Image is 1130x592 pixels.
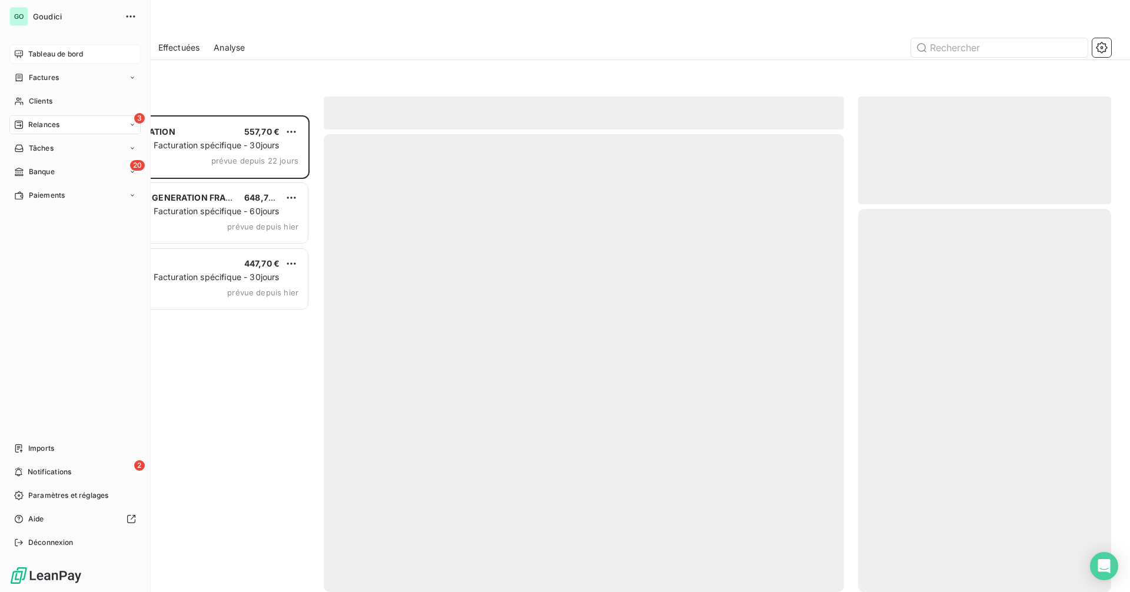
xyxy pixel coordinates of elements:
span: Imports [28,443,54,454]
span: prévue depuis hier [227,288,298,297]
span: prévue depuis hier [227,222,298,231]
span: ENGIE FLEXIBLE GENERATION FRANCE [83,192,244,202]
span: Paiements [29,190,65,201]
div: grid [56,115,310,592]
span: Tableau de bord [28,49,83,59]
span: 2 [134,460,145,471]
span: Paramètres et réglages [28,490,108,501]
span: 20 [130,160,145,171]
span: Plan de relance - Facturation spécifique - 30jours [84,272,280,282]
span: Tâches [29,143,54,154]
span: 557,70 € [244,127,280,137]
span: 648,78 € [244,192,281,202]
span: prévue depuis 22 jours [211,156,298,165]
span: Banque [29,167,55,177]
span: Goudici [33,12,118,21]
span: Déconnexion [28,537,74,548]
span: 447,70 € [244,258,280,268]
span: Factures [29,72,59,83]
span: Effectuées [158,42,200,54]
div: GO [9,7,28,26]
input: Rechercher [911,38,1088,57]
span: Plan de relance - Facturation spécifique - 30jours [84,140,280,150]
span: Plan de relance - Facturation spécifique - 60jours [84,206,280,216]
span: 3 [134,113,145,124]
div: Open Intercom Messenger [1090,552,1118,580]
img: Logo LeanPay [9,566,82,585]
a: Aide [9,510,141,528]
span: Relances [28,119,59,130]
span: Notifications [28,467,71,477]
span: Analyse [214,42,245,54]
span: Clients [29,96,52,107]
span: Aide [28,514,44,524]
